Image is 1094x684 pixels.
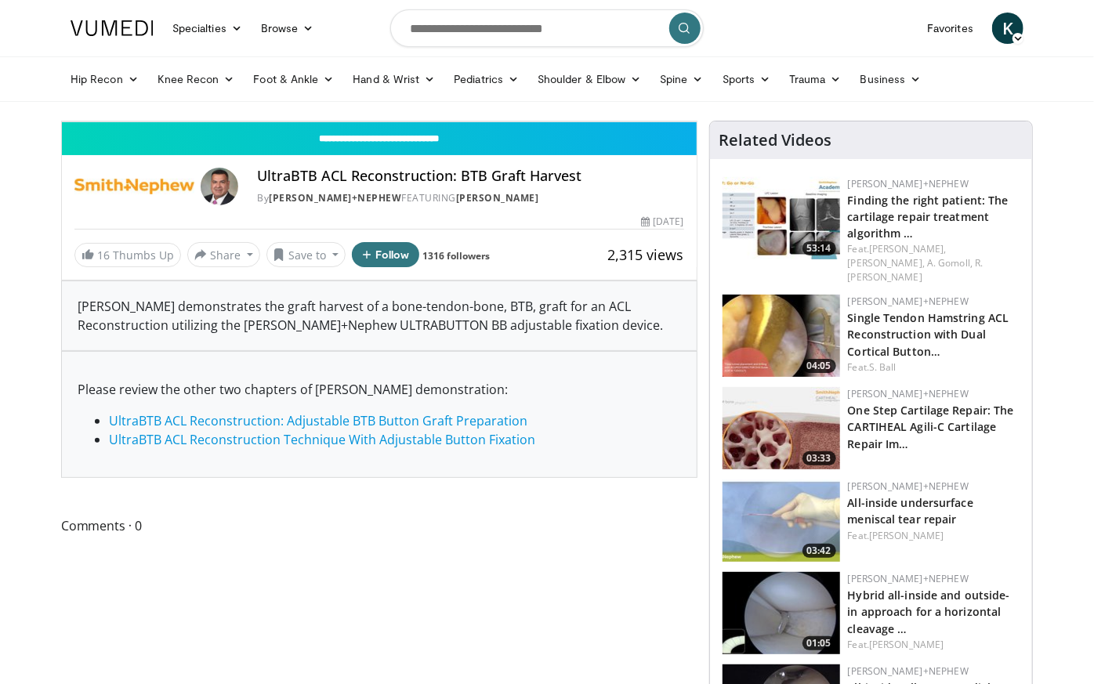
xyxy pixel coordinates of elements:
[456,191,539,204] a: [PERSON_NAME]
[918,13,983,44] a: Favorites
[802,359,836,373] span: 04:05
[848,480,969,493] a: [PERSON_NAME]+Nephew
[61,516,697,536] span: Comments 0
[780,63,851,95] a: Trauma
[723,572,840,654] img: 364c13b8-bf65-400b-a941-5a4a9c158216.150x105_q85_crop-smart_upscale.jpg
[257,168,683,185] h4: UltraBTB ACL Reconstruction: BTB Graft Harvest
[848,664,969,678] a: [PERSON_NAME]+Nephew
[723,387,840,469] a: 03:33
[927,256,973,270] a: A. Gomoll,
[869,638,944,651] a: [PERSON_NAME]
[444,63,528,95] a: Pediatrics
[848,387,969,400] a: [PERSON_NAME]+Nephew
[802,241,836,255] span: 53:14
[61,63,148,95] a: Hip Recon
[608,245,684,264] span: 2,315 views
[723,480,840,562] img: 02c34c8e-0ce7-40b9-85e3-cdd59c0970f9.150x105_q85_crop-smart_upscale.jpg
[723,295,840,377] a: 04:05
[352,242,419,267] button: Follow
[851,63,931,95] a: Business
[713,63,781,95] a: Sports
[848,360,1020,375] div: Feat.
[723,387,840,469] img: 781f413f-8da4-4df1-9ef9-bed9c2d6503b.150x105_q85_crop-smart_upscale.jpg
[719,131,832,150] h4: Related Videos
[641,215,683,229] div: [DATE]
[869,242,946,255] a: [PERSON_NAME],
[723,480,840,562] a: 03:42
[723,177,840,259] img: 2894c166-06ea-43da-b75e-3312627dae3b.150x105_q85_crop-smart_upscale.jpg
[869,529,944,542] a: [PERSON_NAME]
[78,381,508,398] span: Please review the other two chapters of [PERSON_NAME] demonstration:
[848,242,1020,284] div: Feat.
[71,20,154,36] img: VuMedi Logo
[257,191,683,205] div: By FEATURING
[163,13,252,44] a: Specialties
[848,403,1014,451] a: One Step Cartilage Repair: The CARTIHEAL Agili-C Cartilage Repair Im…
[423,249,491,262] a: 1316 followers
[848,638,1020,652] div: Feat.
[802,451,836,465] span: 03:33
[869,360,897,374] a: S. Ball
[390,9,704,47] input: Search topics, interventions
[848,256,925,270] a: [PERSON_NAME],
[74,243,181,267] a: 16 Thumbs Up
[992,13,1023,44] a: K
[245,63,344,95] a: Foot & Ankle
[109,412,527,429] a: UltraBTB ACL Reconstruction: Adjustable BTB Button Graft Preparation
[723,177,840,259] a: 53:14
[848,177,969,190] a: [PERSON_NAME]+Nephew
[528,63,650,95] a: Shoulder & Elbow
[187,242,260,267] button: Share
[802,544,836,558] span: 03:42
[650,63,712,95] a: Spine
[848,529,1020,543] div: Feat.
[848,193,1009,241] a: Finding the right patient: The cartilage repair treatment algorithm …
[723,295,840,377] img: 47fc3831-2644-4472-a478-590317fb5c48.150x105_q85_crop-smart_upscale.jpg
[848,310,1009,358] a: Single Tendon Hamstring ACL Reconstruction with Dual Cortical Button…
[252,13,324,44] a: Browse
[266,242,346,267] button: Save to
[62,281,697,350] div: [PERSON_NAME] demonstrates the graft harvest of a bone-tendon-bone, BTB, graft for an ACL Reconst...
[269,191,401,204] a: [PERSON_NAME]+Nephew
[201,168,238,205] img: Avatar
[97,248,110,262] span: 16
[148,63,245,95] a: Knee Recon
[848,572,969,585] a: [PERSON_NAME]+Nephew
[848,588,1010,635] a: Hybrid all-inside and outside-in approach for a horizontal cleavage …
[723,572,840,654] a: 01:05
[74,168,194,205] img: Smith+Nephew
[848,295,969,308] a: [PERSON_NAME]+Nephew
[802,636,836,650] span: 01:05
[343,63,444,95] a: Hand & Wrist
[848,256,984,284] a: R. [PERSON_NAME]
[848,495,973,527] a: All-inside undersurface meniscal tear repair
[109,431,535,448] a: UltraBTB ACL Reconstruction Technique With Adjustable Button Fixation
